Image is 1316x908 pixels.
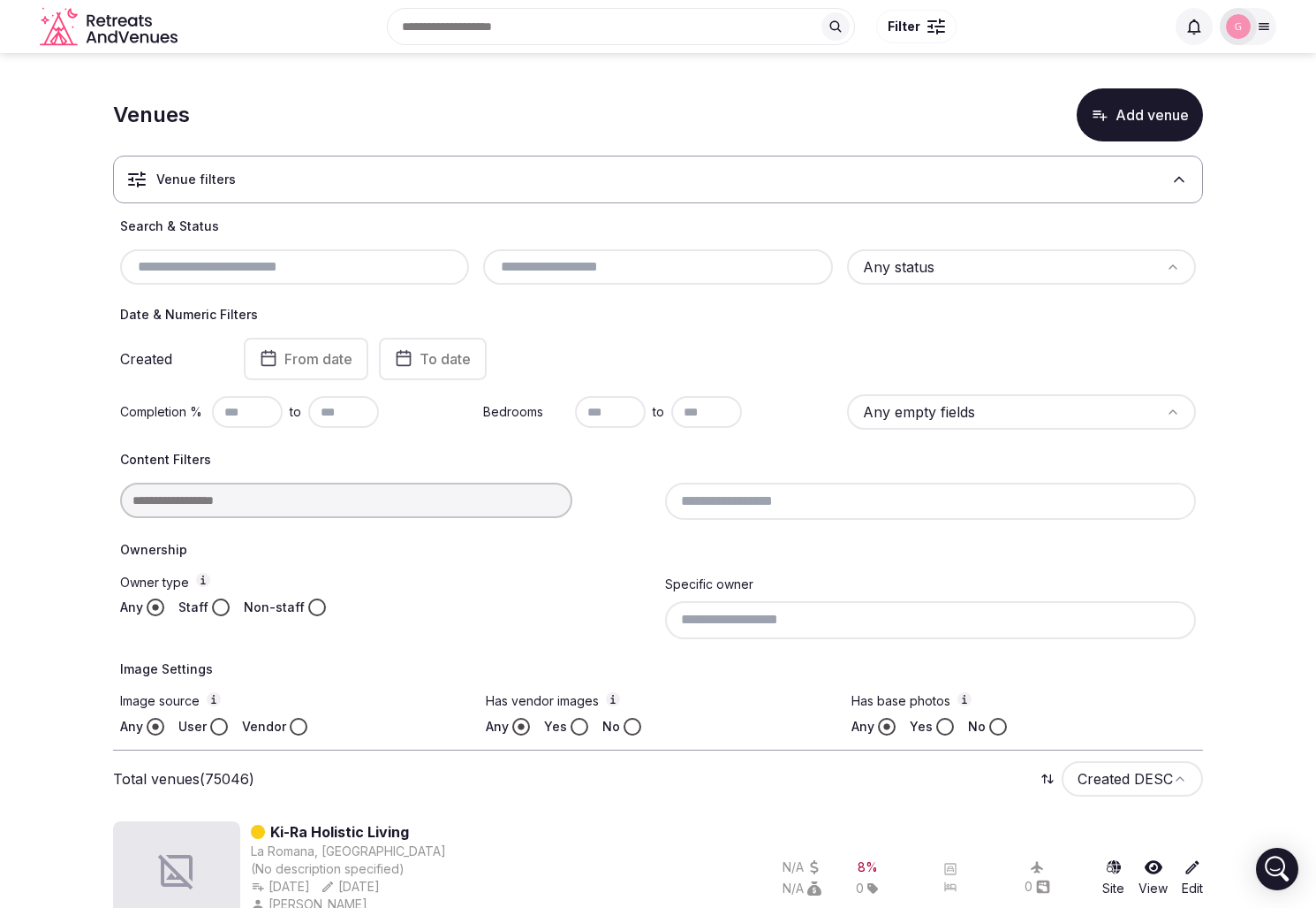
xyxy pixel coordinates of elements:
[483,403,568,421] label: Bedrooms
[251,860,446,878] div: (No description specified)
[196,573,210,587] button: Owner type
[783,858,821,876] button: N/A
[40,7,181,47] a: Visit the homepage
[968,718,986,736] label: No
[120,306,1196,324] h4: Date & Numeric Filters
[242,718,286,736] label: Vendor
[321,878,380,896] button: [DATE]
[876,10,957,43] button: Filter
[1025,878,1050,896] button: 0
[602,718,620,736] label: No
[420,350,471,368] span: To date
[251,878,310,896] button: [DATE]
[1256,848,1298,890] div: Open Intercom Messenger
[783,880,821,897] button: N/A
[120,352,219,366] label: Created
[120,217,1196,235] h4: Search & Status
[244,599,305,616] label: Non-staff
[40,7,181,47] svg: Retreats and Venues company logo
[910,718,933,736] label: Yes
[120,451,1196,469] h4: Content Filters
[178,718,207,736] label: User
[178,599,208,616] label: Staff
[851,692,1196,711] label: Has base photos
[120,599,143,616] label: Any
[251,843,446,860] button: La Romana, [GEOGRAPHIC_DATA]
[888,18,920,35] span: Filter
[120,573,651,591] label: Owner type
[486,692,830,711] label: Has vendor images
[120,718,143,736] label: Any
[113,769,254,789] p: Total venues (75046)
[544,718,567,736] label: Yes
[1077,88,1203,141] button: Add venue
[1102,858,1124,897] a: Site
[120,403,205,421] label: Completion %
[207,692,221,706] button: Image source
[113,100,190,130] h1: Venues
[856,880,864,897] span: 0
[1138,858,1168,897] a: View
[858,858,878,876] div: 8 %
[653,403,664,421] span: to
[957,692,972,706] button: Has base photos
[156,171,236,188] h3: Venue filters
[120,660,1196,678] h4: Image Settings
[270,821,409,843] a: Ki-Ra Holistic Living
[244,338,368,380] button: From date
[665,576,753,591] label: Specific owner
[858,858,878,876] button: 8%
[120,692,465,711] label: Image source
[120,541,1196,559] h4: Ownership
[606,692,620,706] button: Has vendor images
[486,718,509,736] label: Any
[851,718,874,736] label: Any
[284,350,352,368] span: From date
[1226,14,1251,39] img: Glen Hayes
[290,403,301,421] span: to
[379,338,487,380] button: To date
[1182,858,1203,897] a: Edit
